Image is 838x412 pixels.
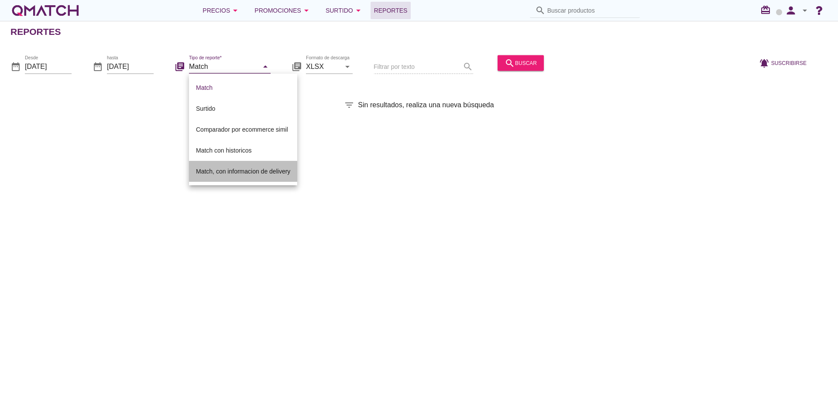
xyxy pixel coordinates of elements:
[25,59,72,73] input: Desde
[247,2,319,19] button: Promociones
[196,145,290,156] div: Match con historicos
[196,103,290,114] div: Surtido
[547,3,635,17] input: Buscar productos
[107,59,154,73] input: hasta
[93,61,103,72] i: date_range
[374,5,408,16] span: Reportes
[10,61,21,72] i: date_range
[10,25,61,39] h2: Reportes
[301,5,312,16] i: arrow_drop_down
[196,82,290,93] div: Match
[196,2,247,19] button: Precios
[326,5,364,16] div: Surtido
[306,59,340,73] input: Formato de descarga
[371,2,411,19] a: Reportes
[196,166,290,177] div: Match, con informacion de delivery
[175,61,185,72] i: library_books
[230,5,240,16] i: arrow_drop_down
[344,100,354,110] i: filter_list
[498,55,544,71] button: buscar
[752,55,814,71] button: Suscribirse
[353,5,364,16] i: arrow_drop_down
[292,61,302,72] i: library_books
[254,5,312,16] div: Promociones
[189,59,258,73] input: Tipo de reporte*
[319,2,371,19] button: Surtido
[771,59,807,67] span: Suscribirse
[760,5,774,15] i: redeem
[800,5,810,16] i: arrow_drop_down
[505,58,537,68] div: buscar
[358,100,494,110] span: Sin resultados, realiza una nueva búsqueda
[203,5,240,16] div: Precios
[10,2,80,19] a: white-qmatch-logo
[260,61,271,72] i: arrow_drop_down
[759,58,771,68] i: notifications_active
[505,58,515,68] i: search
[782,4,800,17] i: person
[342,61,353,72] i: arrow_drop_down
[535,5,546,16] i: search
[196,124,290,135] div: Comparador por ecommerce simil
